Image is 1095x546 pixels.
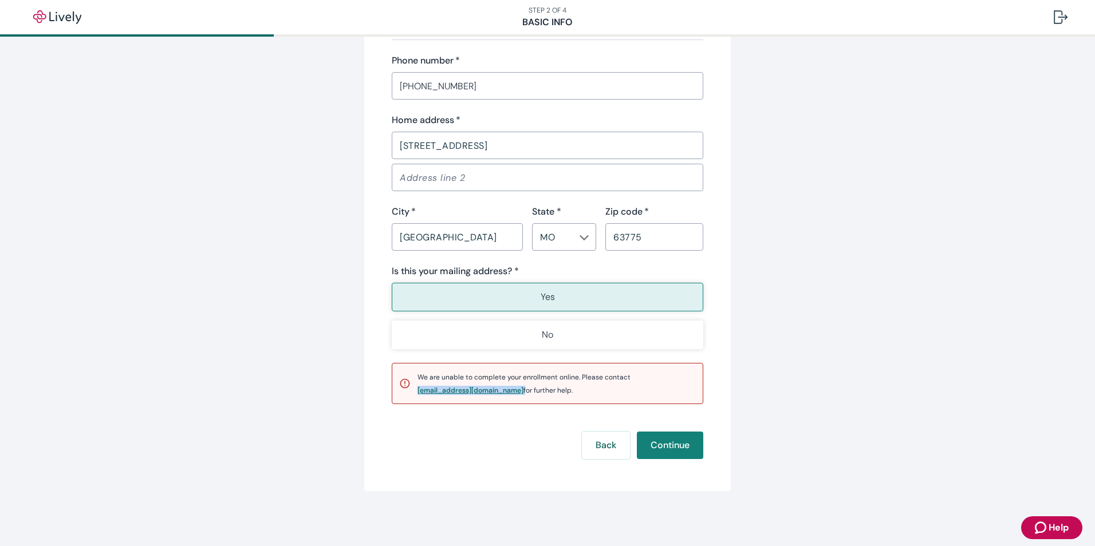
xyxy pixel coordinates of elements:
div: [EMAIL_ADDRESS][DOMAIN_NAME] [417,387,523,394]
input: City [392,225,523,248]
input: Address line 1 [392,134,703,157]
p: No [542,328,553,342]
a: support email [417,387,523,394]
button: Yes [392,283,703,311]
label: Home address [392,113,460,127]
input: (555) 555-5555 [392,74,703,97]
input: -- [535,229,574,245]
svg: Zendesk support icon [1035,521,1049,535]
input: Zip code [605,225,703,248]
label: City [392,205,416,219]
label: Phone number [392,54,460,68]
button: Zendesk support iconHelp [1021,516,1082,539]
span: Help [1049,521,1069,535]
button: Back [582,432,630,459]
input: Address line 2 [392,166,703,189]
label: Is this your mailing address? * [392,264,519,278]
p: Yes [541,290,555,304]
span: We are unable to complete your enrollment online. Please contact for further help. [417,373,631,395]
button: No [392,321,703,349]
img: Lively [25,10,89,24]
svg: Chevron icon [580,233,589,242]
button: Open [578,232,590,243]
label: State * [532,205,561,219]
label: Zip code [605,205,649,219]
button: Continue [637,432,703,459]
button: Log out [1045,3,1077,31]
